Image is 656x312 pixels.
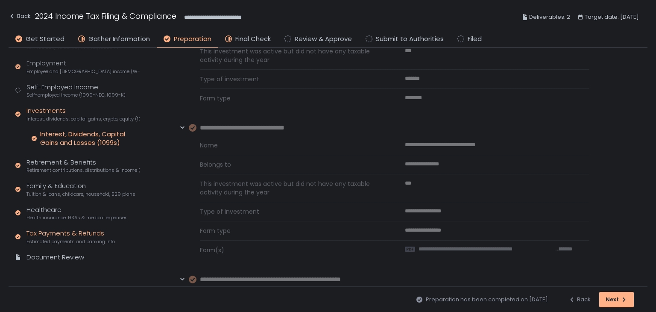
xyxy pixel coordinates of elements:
button: Back [9,10,31,24]
span: Estimated payments and banking info [26,238,115,245]
span: Deliverables: 2 [529,12,570,22]
span: Belongs to [200,160,384,169]
span: Type of investment [200,207,384,216]
span: Gather Information [88,34,150,44]
div: Interest, Dividends, Capital Gains and Losses (1099s) [40,130,140,147]
span: Review & Approve [295,34,352,44]
div: Employment [26,59,140,75]
div: Document Review [26,253,84,262]
span: Self-employed income (1099-NEC, 1099-K) [26,92,126,98]
span: Final Check [235,34,271,44]
button: Next [599,292,634,307]
div: Next [606,296,627,303]
span: Type of investment [200,75,384,83]
div: Back [9,11,31,21]
span: Form type [200,227,384,235]
div: Family & Education [26,181,135,197]
span: This investment was active but did not have any taxable activity during the year [200,180,384,197]
span: Form type [200,94,384,103]
span: This investment was active but did not have any taxable activity during the year [200,47,384,64]
div: Retirement & Benefits [26,158,140,174]
span: Filed [468,34,482,44]
span: Get Started [26,34,64,44]
div: Self-Employed Income [26,82,126,99]
span: Retirement contributions, distributions & income (1099-R, 5498) [26,167,140,174]
span: Name [200,141,384,150]
span: Health insurance, HSAs & medical expenses [26,215,128,221]
span: Interest, dividends, capital gains, crypto, equity (1099s, K-1s) [26,116,140,122]
span: Submit to Authorities [376,34,444,44]
span: Target date: [DATE] [585,12,639,22]
h1: 2024 Income Tax Filing & Compliance [35,10,176,22]
div: Back [568,296,591,303]
span: Employee and [DEMOGRAPHIC_DATA] income (W-2s) [26,68,140,75]
span: Tuition & loans, childcare, household, 529 plans [26,191,135,197]
span: Preparation [174,34,211,44]
div: Healthcare [26,205,128,221]
div: Tax Payments & Refunds [26,229,115,245]
span: Preparation has been completed on [DATE] [426,296,548,303]
span: Contact info, residence, and dependents [26,44,118,51]
span: Form(s) [200,246,384,254]
div: Investments [26,106,140,122]
button: Back [568,292,591,307]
